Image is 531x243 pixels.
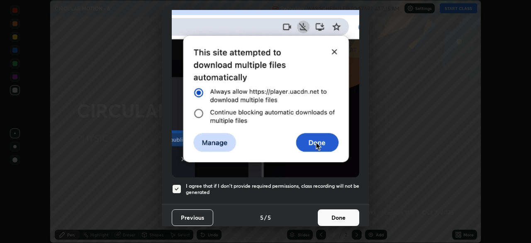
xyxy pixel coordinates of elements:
[186,183,359,196] h5: I agree that if I don't provide required permissions, class recording will not be generated
[172,209,213,226] button: Previous
[260,213,263,222] h4: 5
[318,209,359,226] button: Done
[264,213,267,222] h4: /
[268,213,271,222] h4: 5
